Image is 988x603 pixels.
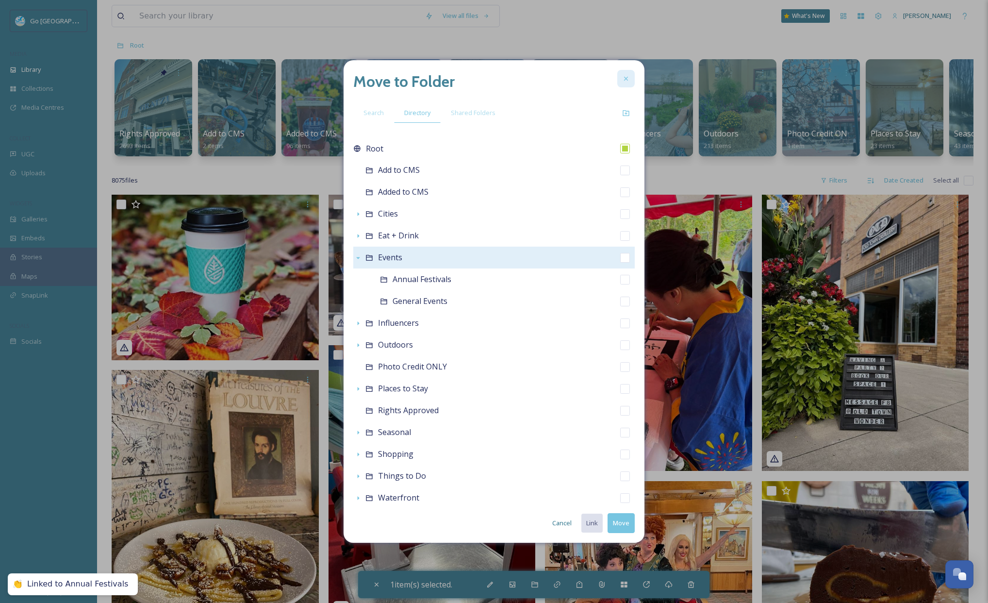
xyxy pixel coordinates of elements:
span: Shared Folders [451,108,495,117]
div: Linked to Annual Festivals [27,579,128,589]
span: Directory [404,108,430,117]
span: Things to Do [378,470,426,481]
span: Root [366,143,383,154]
span: Seasonal [378,427,411,437]
span: Events [378,252,402,263]
div: 👏 [13,579,22,589]
span: Shopping [378,449,413,459]
span: Add to CMS [378,165,420,175]
h2: Move to Folder [353,70,455,93]
button: Link [581,514,603,533]
span: Search [363,108,384,117]
span: Added to CMS [378,186,428,197]
button: Open Chat [945,560,973,588]
span: Eat + Drink [378,230,419,241]
button: Cancel [547,514,576,533]
span: Rights Approved [378,405,439,416]
span: Places to Stay [378,383,428,394]
span: Photo Credit ONLY [378,361,447,372]
span: Annual Festivals [393,274,451,285]
span: Waterfront [378,492,419,503]
span: Outdoors [378,339,413,350]
span: General Events [393,296,447,306]
span: Cities [378,208,398,219]
button: Move [608,513,635,533]
span: Influencers [378,318,419,328]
